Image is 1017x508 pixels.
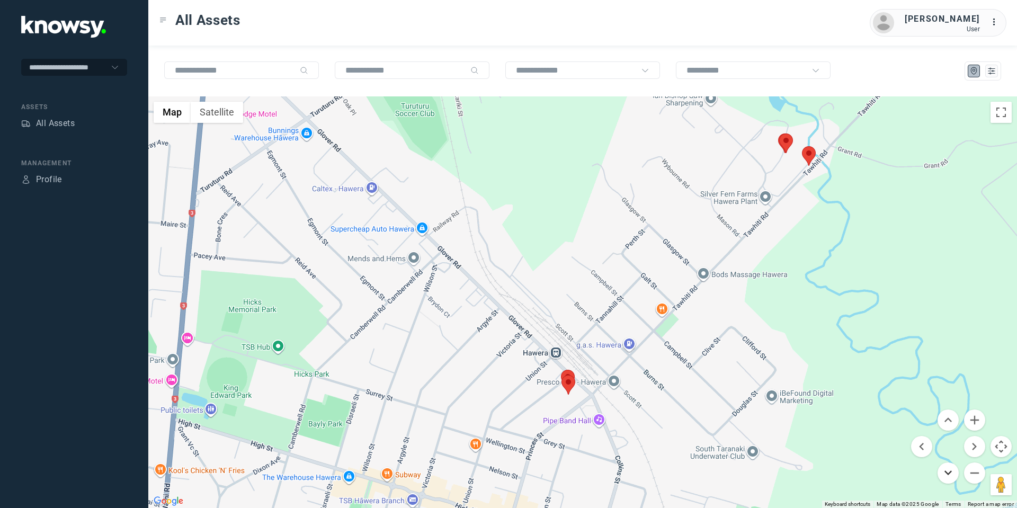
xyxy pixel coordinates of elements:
div: Toggle Menu [159,16,167,24]
a: ProfileProfile [21,173,62,186]
div: : [991,16,1003,29]
button: Show street map [154,102,191,123]
div: User [905,25,980,33]
div: Assets [21,119,31,128]
div: Search [470,66,479,75]
button: Move left [911,436,932,457]
span: Map data ©2025 Google [877,501,939,507]
tspan: ... [991,18,1002,26]
button: Keyboard shortcuts [825,501,870,508]
button: Zoom out [964,462,985,484]
button: Map camera controls [991,436,1012,457]
a: Terms (opens in new tab) [945,501,961,507]
div: Management [21,158,127,168]
div: Profile [21,175,31,184]
div: Search [300,66,308,75]
span: All Assets [175,11,240,30]
button: Drag Pegman onto the map to open Street View [991,474,1012,495]
div: Profile [36,173,62,186]
a: Report a map error [968,501,1014,507]
button: Toggle fullscreen view [991,102,1012,123]
button: Move down [938,462,959,484]
a: AssetsAll Assets [21,117,75,130]
button: Move up [938,409,959,431]
div: [PERSON_NAME] [905,13,980,25]
div: : [991,16,1003,30]
img: Application Logo [21,16,106,38]
img: avatar.png [873,12,894,33]
img: Google [151,494,186,508]
button: Zoom in [964,409,985,431]
button: Move right [964,436,985,457]
button: Show satellite imagery [191,102,243,123]
a: Open this area in Google Maps (opens a new window) [151,494,186,508]
div: Assets [21,102,127,112]
div: Map [969,66,979,76]
div: All Assets [36,117,75,130]
div: List [987,66,996,76]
